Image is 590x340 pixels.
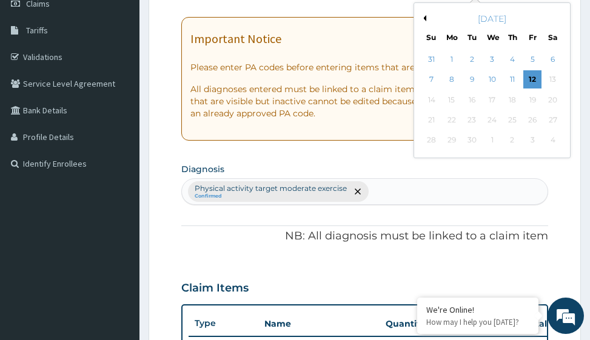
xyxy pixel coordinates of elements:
div: Not available Sunday, September 14th, 2025 [423,91,441,109]
th: Type [189,312,258,335]
div: Chat with us now [63,68,204,84]
div: Not available Wednesday, September 24th, 2025 [483,111,501,129]
div: Not available Monday, September 29th, 2025 [443,132,461,150]
div: Not available Tuesday, September 30th, 2025 [463,132,481,150]
h3: Claim Items [181,282,249,295]
div: We [487,32,497,42]
div: Choose Sunday, August 31st, 2025 [423,50,441,68]
img: d_794563401_company_1708531726252_794563401 [22,61,49,91]
div: Not available Tuesday, September 16th, 2025 [463,91,481,109]
div: Not available Saturday, September 27th, 2025 [544,111,562,129]
div: [DATE] [419,13,565,25]
p: Please enter PA codes before entering items that are not attached to a PA code [190,61,538,73]
div: Choose Sunday, September 7th, 2025 [423,71,441,89]
p: How may I help you today? [426,317,529,327]
div: Choose Friday, September 12th, 2025 [523,71,541,89]
div: Not available Friday, September 19th, 2025 [523,91,541,109]
div: Fr [528,32,538,42]
div: Minimize live chat window [199,6,228,35]
div: Not available Friday, October 3rd, 2025 [523,132,541,150]
div: Choose Wednesday, September 10th, 2025 [483,71,501,89]
div: Not available Wednesday, October 1st, 2025 [483,132,501,150]
div: Choose Thursday, September 4th, 2025 [503,50,521,68]
div: Not available Saturday, September 13th, 2025 [544,71,562,89]
div: Not available Monday, September 22nd, 2025 [443,111,461,129]
div: Not available Friday, September 26th, 2025 [523,111,541,129]
label: Diagnosis [181,163,224,175]
div: Not available Sunday, September 21st, 2025 [423,111,441,129]
div: Not available Thursday, September 25th, 2025 [503,111,521,129]
div: Sa [548,32,558,42]
div: Choose Friday, September 5th, 2025 [523,50,541,68]
div: Choose Wednesday, September 3rd, 2025 [483,50,501,68]
div: Not available Thursday, September 18th, 2025 [503,91,521,109]
h1: Important Notice [190,32,281,45]
div: Not available Saturday, October 4th, 2025 [544,132,562,150]
div: Choose Tuesday, September 2nd, 2025 [463,50,481,68]
th: Quantity [380,312,449,336]
div: Tu [467,32,477,42]
div: Not available Sunday, September 28th, 2025 [423,132,441,150]
div: We're Online! [426,304,529,315]
div: Mo [446,32,457,42]
div: Choose Monday, September 8th, 2025 [443,71,461,89]
span: We're online! [70,96,167,219]
textarea: Type your message and hit 'Enter' [6,218,231,261]
button: Previous Month [420,15,426,21]
p: NB: All diagnosis must be linked to a claim item [181,228,548,244]
div: Not available Saturday, September 20th, 2025 [544,91,562,109]
div: Choose Tuesday, September 9th, 2025 [463,71,481,89]
th: Name [258,312,380,336]
div: Not available Thursday, October 2nd, 2025 [503,132,521,150]
div: Su [426,32,437,42]
span: Tariffs [26,25,48,36]
p: All diagnoses entered must be linked to a claim item. Diagnosis & Claim Items that are visible bu... [190,83,538,119]
div: Choose Saturday, September 6th, 2025 [544,50,562,68]
div: Not available Tuesday, September 23rd, 2025 [463,111,481,129]
div: Th [508,32,518,42]
div: Choose Thursday, September 11th, 2025 [503,71,521,89]
div: Not available Wednesday, September 17th, 2025 [483,91,501,109]
div: Choose Monday, September 1st, 2025 [443,50,461,68]
div: month 2025-09 [421,50,563,151]
div: Not available Monday, September 15th, 2025 [443,91,461,109]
